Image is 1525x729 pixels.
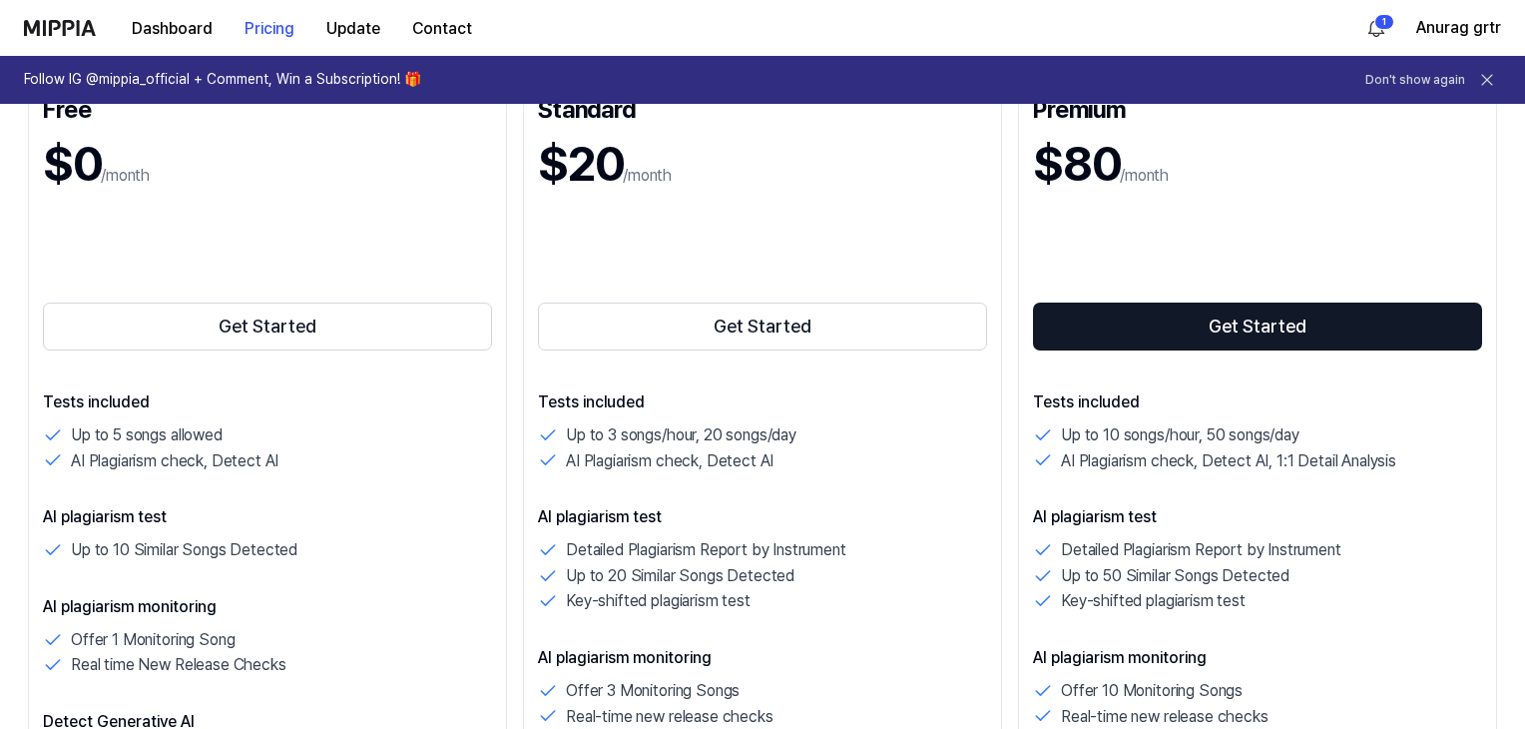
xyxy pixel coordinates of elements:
[1033,131,1120,198] h1: $80
[1033,646,1482,670] p: AI plagiarism monitoring
[566,537,846,563] p: Detailed Plagiarism Report by Instrument
[43,390,492,414] p: Tests included
[1033,299,1482,355] a: Get Started
[538,646,987,670] p: AI plagiarism monitoring
[1033,390,1482,414] p: Tests included
[1033,91,1482,123] div: Premium
[71,448,278,474] p: AI Plagiarism check, Detect AI
[1365,72,1465,89] button: Don't show again
[538,91,987,123] div: Standard
[566,588,751,614] p: Key-shifted plagiarism test
[43,91,492,123] div: Free
[538,303,987,351] button: Get Started
[1061,422,1299,448] p: Up to 10 songs/hour, 50 songs/day
[71,537,297,563] p: Up to 10 Similar Songs Detected
[116,9,229,49] button: Dashboard
[229,9,310,49] button: Pricing
[1360,12,1392,44] button: 알림1
[43,595,492,619] p: AI plagiarism monitoring
[1364,16,1388,40] img: 알림
[43,299,492,355] a: Get Started
[1033,303,1482,351] button: Get Started
[43,505,492,529] p: AI plagiarism test
[71,652,286,678] p: Real time New Release Checks
[1061,588,1246,614] p: Key-shifted plagiarism test
[1061,563,1289,589] p: Up to 50 Similar Songs Detected
[71,422,223,448] p: Up to 5 songs allowed
[1033,505,1482,529] p: AI plagiarism test
[538,505,987,529] p: AI plagiarism test
[566,563,794,589] p: Up to 20 Similar Songs Detected
[71,627,235,653] p: Offer 1 Monitoring Song
[566,448,773,474] p: AI Plagiarism check, Detect AI
[623,164,672,188] p: /month
[1061,678,1243,704] p: Offer 10 Monitoring Songs
[43,303,492,351] button: Get Started
[1374,14,1394,30] div: 1
[1061,448,1396,474] p: AI Plagiarism check, Detect AI, 1:1 Detail Analysis
[566,422,796,448] p: Up to 3 songs/hour, 20 songs/day
[1061,537,1341,563] p: Detailed Plagiarism Report by Instrument
[229,1,310,56] a: Pricing
[538,299,987,355] a: Get Started
[24,20,96,36] img: logo
[538,131,623,198] h1: $20
[43,131,101,198] h1: $0
[310,9,396,49] button: Update
[538,390,987,414] p: Tests included
[310,1,396,56] a: Update
[1120,164,1169,188] p: /month
[396,9,488,49] button: Contact
[101,164,150,188] p: /month
[566,678,740,704] p: Offer 3 Monitoring Songs
[24,70,421,90] h1: Follow IG @mippia_official + Comment, Win a Subscription! 🎁
[1416,16,1501,40] button: Anurag grtr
